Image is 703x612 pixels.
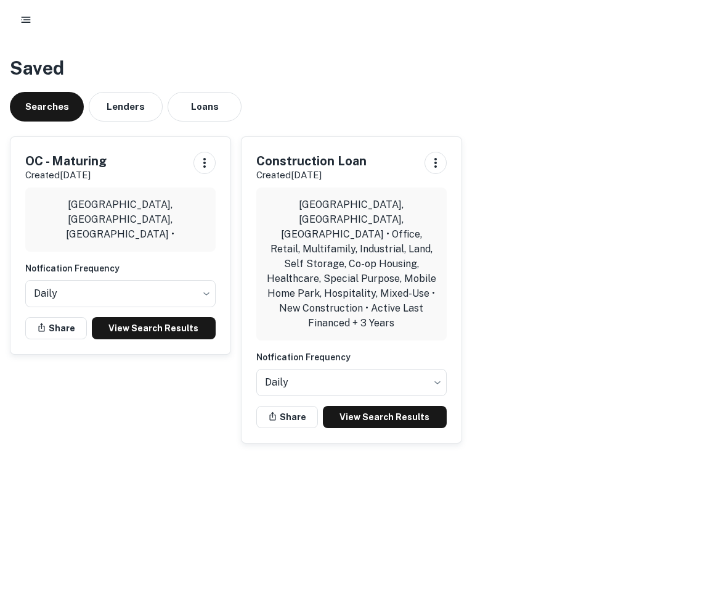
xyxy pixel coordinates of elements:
p: Created [DATE] [256,168,367,183]
div: Without label [25,276,216,311]
h6: Notfication Frequency [256,350,447,364]
p: [GEOGRAPHIC_DATA], [GEOGRAPHIC_DATA], [GEOGRAPHIC_DATA] • Office, Retail, Multifamily, Industrial... [266,197,437,331]
a: View Search Results [92,317,216,339]
p: Created [DATE] [25,168,107,183]
button: Loans [168,92,242,122]
p: [GEOGRAPHIC_DATA], [GEOGRAPHIC_DATA], [GEOGRAPHIC_DATA] • [35,197,206,242]
button: Share [25,317,87,339]
button: Lenders [89,92,163,122]
button: Searches [10,92,84,122]
h5: Construction Loan [256,152,367,170]
h6: Notfication Frequency [25,262,216,275]
h5: OC - Maturing [25,152,107,170]
h3: Saved [10,54,693,82]
a: View Search Results [323,406,447,428]
button: Share [256,406,318,428]
div: Without label [256,365,447,400]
